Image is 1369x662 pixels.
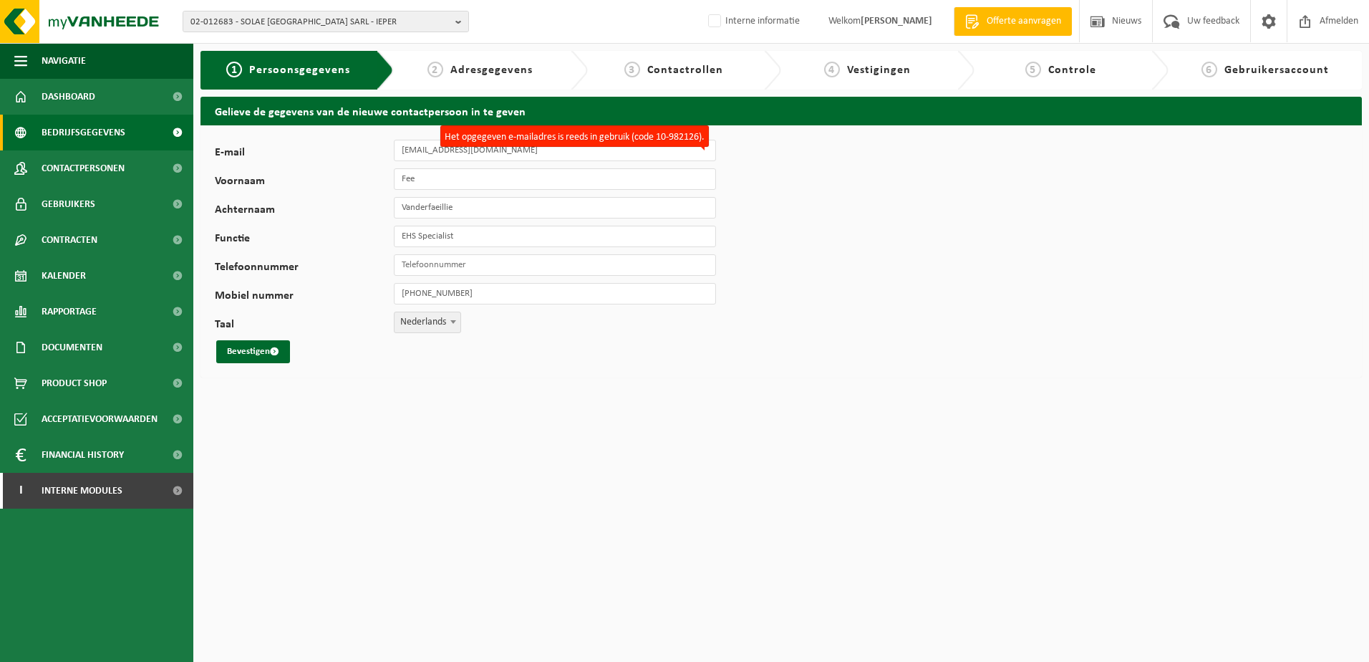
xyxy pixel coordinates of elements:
label: Taal [215,319,394,333]
span: 4 [824,62,840,77]
span: Gebruikersaccount [1224,64,1329,76]
span: Interne modules [42,473,122,509]
label: Voornaam [215,176,394,190]
span: 3 [624,62,640,77]
label: Functie [215,233,394,247]
span: Contactrollen [647,64,723,76]
span: I [14,473,27,509]
input: Telefoonnummer [394,254,716,276]
span: Bedrijfsgegevens [42,115,125,150]
label: Mobiel nummer [215,290,394,304]
label: Achternaam [215,204,394,219]
span: Documenten [42,330,102,365]
label: Het opgegeven e-mailadres is reeds in gebruik (code 10-982126). [440,125,709,147]
span: Contactpersonen [42,150,125,186]
input: E-mail [394,140,716,161]
span: Kalender [42,258,86,294]
span: Acceptatievoorwaarden [42,401,158,437]
span: Financial History [42,437,124,473]
span: Navigatie [42,43,86,79]
span: Adresgegevens [450,64,533,76]
button: Bevestigen [216,340,290,363]
span: 6 [1201,62,1217,77]
strong: [PERSON_NAME] [861,16,932,27]
span: Rapportage [42,294,97,330]
span: Offerte aanvragen [983,14,1065,29]
span: Dashboard [42,79,95,115]
button: 02-012683 - SOLAE [GEOGRAPHIC_DATA] SARL - IEPER [183,11,469,32]
span: Contracten [42,222,97,258]
span: Controle [1048,64,1096,76]
input: Mobiel nummer [394,283,716,304]
label: Interne informatie [705,11,800,32]
span: 2 [427,62,443,77]
label: Telefoonnummer [215,262,394,276]
input: Voornaam [394,168,716,190]
span: Gebruikers [42,186,95,222]
span: Nederlands [394,312,461,333]
span: 1 [226,62,242,77]
input: Functie [394,226,716,247]
span: 5 [1025,62,1041,77]
span: Vestigingen [847,64,911,76]
h2: Gelieve de gegevens van de nieuwe contactpersoon in te geven [200,97,1362,125]
a: Offerte aanvragen [954,7,1072,36]
span: Persoonsgegevens [249,64,350,76]
input: Achternaam [394,197,716,219]
span: Product Shop [42,365,107,401]
span: 02-012683 - SOLAE [GEOGRAPHIC_DATA] SARL - IEPER [190,11,450,33]
span: Nederlands [395,312,460,332]
label: E-mail [215,147,394,161]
